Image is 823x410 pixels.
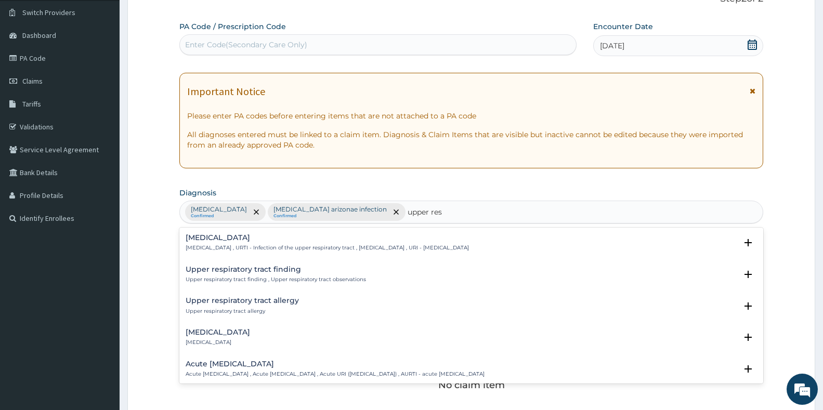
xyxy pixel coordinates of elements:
[179,188,216,198] label: Diagnosis
[179,21,286,32] label: PA Code / Prescription Code
[593,21,653,32] label: Encounter Date
[186,308,299,315] p: Upper respiratory tract allergy
[187,86,265,97] h1: Important Notice
[186,244,469,252] p: [MEDICAL_DATA] , URTI - Infection of the upper respiratory tract , [MEDICAL_DATA] , URI - [MEDICA...
[191,214,247,219] small: Confirmed
[252,207,261,217] span: remove selection option
[742,363,754,375] i: open select status
[185,39,307,50] div: Enter Code(Secondary Care Only)
[191,205,247,214] p: [MEDICAL_DATA]
[22,99,41,109] span: Tariffs
[186,339,250,346] p: [MEDICAL_DATA]
[742,268,754,281] i: open select status
[186,328,250,336] h4: [MEDICAL_DATA]
[186,371,485,378] p: Acute [MEDICAL_DATA] , Acute [MEDICAL_DATA] , Acute URI ([MEDICAL_DATA]) , AURTI - acute [MEDICAL...
[742,331,754,343] i: open select status
[60,131,143,236] span: We're online!
[186,234,469,242] h4: [MEDICAL_DATA]
[187,129,755,150] p: All diagnoses entered must be linked to a claim item. Diagnosis & Claim Items that are visible bu...
[600,41,624,51] span: [DATE]
[273,214,387,219] small: Confirmed
[187,111,755,121] p: Please enter PA codes before entering items that are not attached to a PA code
[438,380,505,390] p: No claim item
[5,284,198,320] textarea: Type your message and hit 'Enter'
[186,266,366,273] h4: Upper respiratory tract finding
[742,300,754,312] i: open select status
[54,58,175,72] div: Chat with us now
[186,360,485,368] h4: Acute [MEDICAL_DATA]
[19,52,42,78] img: d_794563401_company_1708531726252_794563401
[186,276,366,283] p: Upper respiratory tract finding , Upper respiratory tract observations
[391,207,401,217] span: remove selection option
[171,5,195,30] div: Minimize live chat window
[186,297,299,305] h4: Upper respiratory tract allergy
[22,8,75,17] span: Switch Providers
[273,205,387,214] p: [MEDICAL_DATA] arizonae infection
[22,76,43,86] span: Claims
[742,236,754,249] i: open select status
[22,31,56,40] span: Dashboard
